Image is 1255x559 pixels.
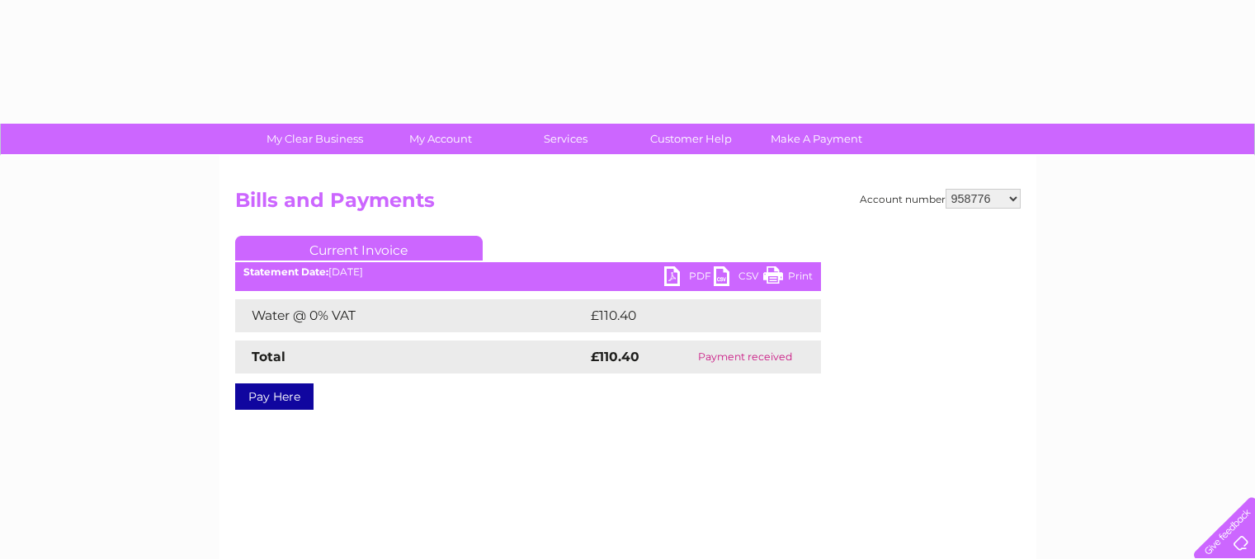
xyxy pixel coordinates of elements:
td: £110.40 [587,299,790,332]
td: Water @ 0% VAT [235,299,587,332]
a: CSV [714,266,763,290]
div: Account number [860,189,1021,209]
a: My Account [372,124,508,154]
h2: Bills and Payments [235,189,1021,220]
div: [DATE] [235,266,821,278]
a: PDF [664,266,714,290]
a: Services [498,124,634,154]
td: Payment received [670,341,820,373]
a: Print [763,266,813,290]
a: Customer Help [623,124,759,154]
b: Statement Date: [243,265,328,278]
a: Make A Payment [748,124,885,154]
strong: Total [252,349,285,364]
a: Pay Here [235,383,314,410]
a: Current Invoice [235,236,483,261]
strong: £110.40 [591,349,639,364]
a: My Clear Business [247,124,383,154]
